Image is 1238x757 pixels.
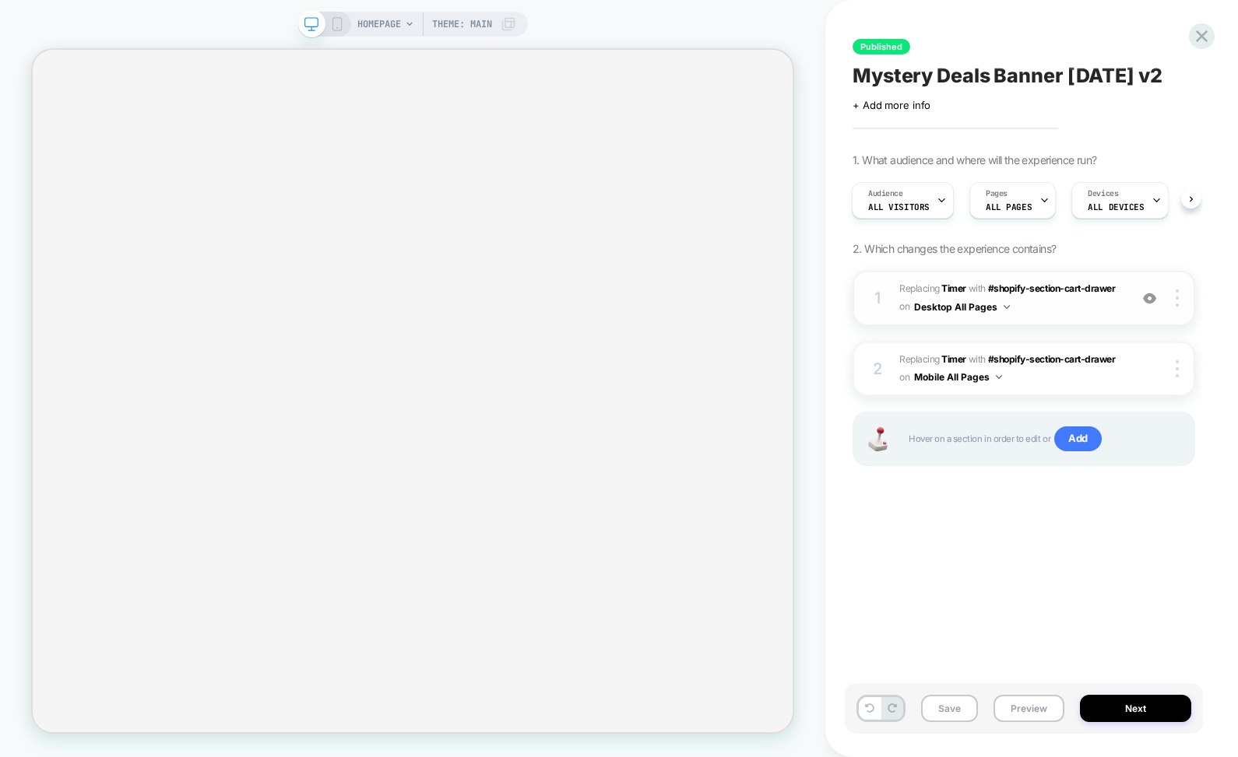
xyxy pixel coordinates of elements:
span: 1. What audience and where will the experience run? [853,153,1096,166]
span: #shopify-section-cart-drawer [988,353,1116,365]
span: ALL PAGES [986,202,1032,212]
span: 2. Which changes the experience contains? [853,242,1056,255]
span: Theme: MAIN [432,12,492,37]
div: 2 [870,355,885,383]
span: Replacing [899,353,966,365]
button: Save [921,695,978,722]
img: Joystick [862,427,893,451]
img: down arrow [1004,305,1010,309]
span: #shopify-section-cart-drawer [988,282,1116,294]
span: Replacing [899,282,966,294]
button: Next [1080,695,1191,722]
span: Hover on a section in order to edit or [909,426,1178,451]
button: Preview [994,695,1064,722]
span: on [899,369,909,386]
img: down arrow [996,375,1002,379]
button: Desktop All Pages [914,297,1010,317]
span: WITH [969,282,986,294]
span: Published [853,39,910,54]
img: crossed eye [1143,292,1156,305]
b: Timer [941,353,966,365]
span: Audience [868,188,903,199]
span: Add [1054,426,1102,451]
span: ALL DEVICES [1088,202,1144,212]
img: close [1176,360,1179,377]
span: + Add more info [853,99,930,111]
span: All Visitors [868,202,930,212]
span: Devices [1088,188,1118,199]
b: Timer [941,282,966,294]
span: HOMEPAGE [357,12,401,37]
span: Mystery Deals Banner [DATE] v2 [853,64,1162,87]
span: Pages [986,188,1008,199]
button: Mobile All Pages [914,367,1002,387]
img: close [1176,289,1179,307]
span: on [899,298,909,315]
span: WITH [969,353,986,365]
div: 1 [870,284,885,312]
